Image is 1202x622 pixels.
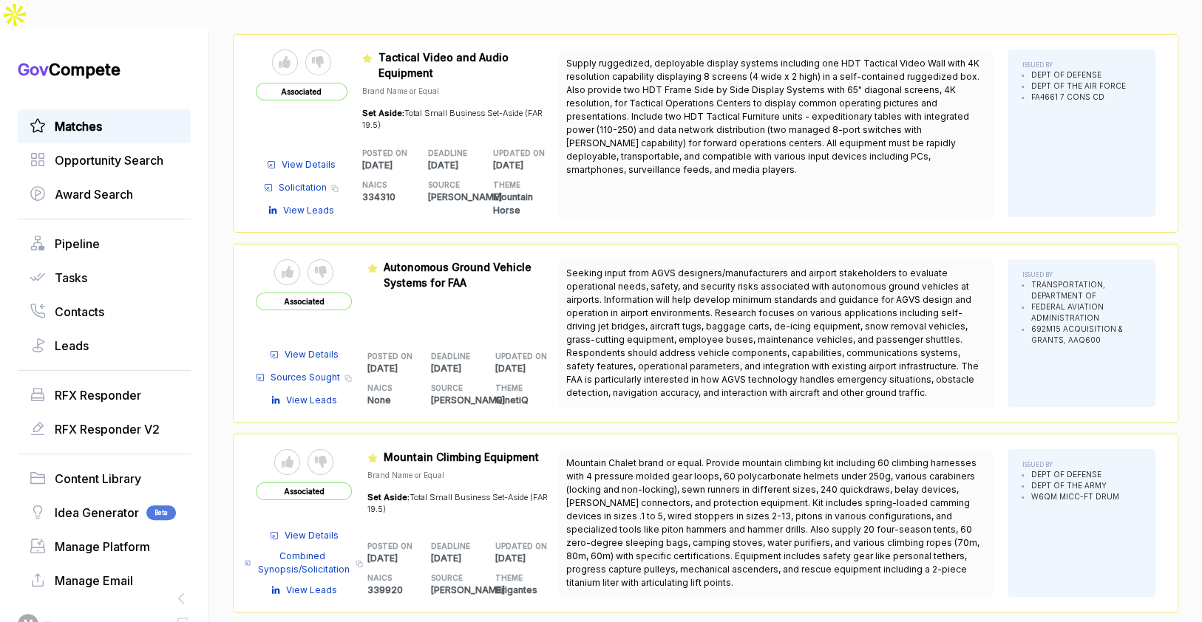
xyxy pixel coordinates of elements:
[362,191,428,204] p: 334310
[367,573,408,584] h5: NAICS
[367,541,408,552] h5: POSTED ON
[493,180,535,191] h5: THEME
[55,420,160,438] span: RFX Responder V2
[493,148,535,159] h5: UPDATED ON
[283,204,334,217] span: View Leads
[18,60,49,79] span: Gov
[495,573,536,584] h5: THEME
[30,337,179,355] a: Leads
[367,351,408,362] h5: POSTED ON
[256,371,340,384] a: Sources Sought
[495,383,536,394] h5: THEME
[55,386,141,404] span: RFX Responder
[1031,324,1141,346] li: 692M15 ACQUISITION & GRANTS, AAQ600
[30,235,179,253] a: Pipeline
[1022,460,1119,469] h5: ISSUED BY
[1022,61,1126,69] h5: ISSUED BY
[367,471,444,479] span: Brand Name or Equal
[1031,279,1141,301] li: TRANSPORTATION, DEPARTMENT OF
[55,504,139,522] span: Idea Generator
[367,492,548,515] span: Total Small Business Set-Aside (FAR 19.5)
[256,83,347,100] span: Associated
[30,185,179,203] a: Award Search
[362,86,439,95] span: Brand Name or Equal
[566,457,979,588] span: Mountain Chalet brand or equal. Provide mountain climbing kit including 60 climbing harnesses wit...
[367,552,432,565] p: [DATE]
[30,420,179,438] a: RFX Responder V2
[285,529,339,542] span: View Details
[286,394,337,407] span: View Leads
[146,505,176,520] span: Beta
[55,337,89,355] span: Leads
[55,269,87,287] span: Tasks
[428,148,470,159] h5: DEADLINE
[1031,491,1119,502] li: W6QM MICC-FT DRUM
[55,303,104,321] span: Contacts
[362,108,404,118] span: Set Aside:
[30,303,179,321] a: Contacts
[566,267,979,398] span: Seeking input from AGVS designers/manufacturers and airport stakeholders to evaluate operational ...
[30,151,179,169] a: Opportunity Search
[1031,81,1126,92] li: DEPT OF THE AIR FORCE
[493,191,559,217] p: Mountain Horse
[55,538,150,556] span: Manage Platform
[55,185,133,203] span: Award Search
[495,584,560,597] p: Brigantes
[431,541,472,552] h5: DEADLINE
[30,572,179,589] a: Manage Email
[384,451,539,463] span: Mountain Climbing Equipment
[384,261,532,289] span: Autonomous Ground Vehicle Systems for FAA
[30,269,179,287] a: Tasks
[1031,301,1141,324] li: FEDERAL AVIATION ADMINISTRATION
[367,584,432,597] p: 339920
[495,394,560,407] p: QinetiQ
[55,117,102,135] span: Matches
[264,181,327,194] a: Solicitation
[55,235,100,253] span: Pipeline
[431,362,495,375] p: [DATE]
[431,584,495,597] p: [PERSON_NAME]
[428,191,494,204] p: [PERSON_NAME]
[55,572,133,589] span: Manage Email
[362,180,404,191] h5: NAICS
[428,159,494,172] p: [DATE]
[245,550,351,576] a: Combined Synopsis/Solicitation
[30,386,179,404] a: RFX Responder
[566,58,979,175] span: Supply ruggedized, deployable display systems including one HDT Tactical Video Wall with 4K resol...
[495,541,536,552] h5: UPDATED ON
[367,394,432,407] p: None
[30,504,179,522] a: Idea GeneratorBeta
[1031,92,1126,103] li: FA4661 7 CONS CD
[55,470,141,488] span: Content Library
[271,371,340,384] span: Sources Sought
[55,151,163,169] span: Opportunity Search
[495,552,560,565] p: [DATE]
[431,394,495,407] p: [PERSON_NAME]
[362,148,404,159] h5: POSTED ON
[257,550,351,576] span: Combined Synopsis/Solicitation
[30,538,179,556] a: Manage Platform
[431,552,495,565] p: [DATE]
[30,470,179,488] a: Content Library
[1022,270,1141,279] h5: ISSUED BY
[18,59,191,80] h1: Compete
[1031,480,1119,491] li: DEPT OF THE ARMY
[495,362,560,375] p: [DATE]
[367,492,410,502] span: Set Aside:
[286,584,337,597] span: View Leads
[493,159,559,172] p: [DATE]
[378,51,509,79] span: Tactical Video and Audio Equipment
[285,348,339,361] span: View Details
[1031,69,1126,81] li: DEPT OF DEFENSE
[367,362,432,375] p: [DATE]
[256,482,352,500] span: Associated
[256,293,352,310] span: Associated
[431,383,472,394] h5: SOURCE
[495,351,536,362] h5: UPDATED ON
[30,117,179,135] a: Matches
[362,159,428,172] p: [DATE]
[431,573,472,584] h5: SOURCE
[362,108,543,131] span: Total Small Business Set-Aside (FAR 19.5)
[431,351,472,362] h5: DEADLINE
[428,180,470,191] h5: SOURCE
